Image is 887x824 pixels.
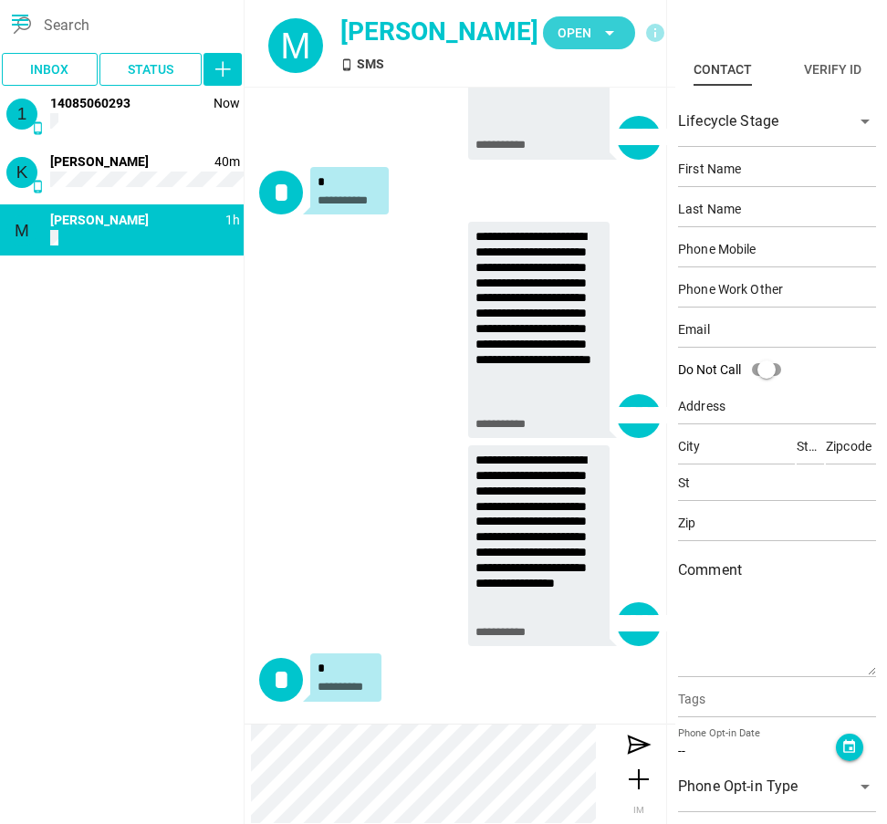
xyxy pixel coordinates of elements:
[854,110,876,132] i: arrow_drop_down
[50,213,149,227] span: 14084667650
[2,53,98,86] button: Inbox
[340,13,538,51] div: [PERSON_NAME]
[280,26,310,66] span: M
[30,58,68,80] span: Inbox
[841,739,857,755] i: event
[50,96,130,110] span: 14085060293
[694,58,752,80] div: Contact
[214,154,240,169] span: 1756157260
[678,388,876,424] input: Address
[543,16,635,49] button: Open
[804,58,861,80] div: Verify ID
[678,231,876,267] input: Phone Mobile
[678,742,836,761] div: --
[678,271,876,308] input: Phone Work Other
[16,162,28,182] span: K
[678,191,876,227] input: Last Name
[678,428,795,464] input: City
[558,22,591,44] span: Open
[214,96,240,110] span: 1756159623
[797,428,824,464] input: State
[17,104,27,123] span: 1
[826,428,876,464] input: Zipcode
[678,360,741,380] div: Do Not Call
[340,55,538,74] div: SMS
[678,464,876,501] input: St
[31,238,45,252] i: SMS
[15,221,29,240] span: M
[31,180,45,193] i: SMS
[340,58,353,71] i: SMS
[599,22,621,44] i: arrow_drop_down
[678,311,876,348] input: Email
[678,351,792,388] div: Do Not Call
[678,568,876,675] textarea: Comment
[128,58,173,80] span: Status
[678,505,876,541] input: Zip
[31,121,45,135] i: SMS
[9,9,31,31] i: menu
[99,53,203,86] button: Status
[644,22,666,44] i: info
[678,726,836,742] div: Phone Opt-in Date
[854,776,876,798] i: arrow_drop_down
[225,213,240,227] span: 1756155351
[678,694,876,715] input: Tags
[50,154,149,169] span: 14085828010
[633,805,644,815] span: IM
[678,151,876,187] input: First Name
